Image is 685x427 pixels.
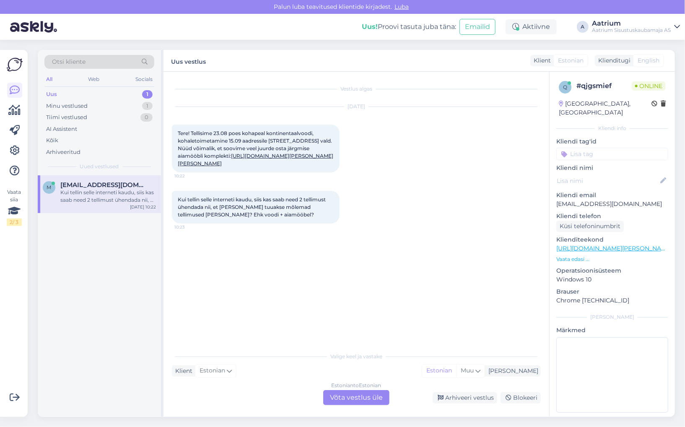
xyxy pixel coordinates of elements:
[7,188,22,226] div: Vaata siia
[556,266,668,275] p: Operatsioonisüsteem
[323,390,389,405] div: Võta vestlus üle
[171,55,206,66] label: Uus vestlus
[530,56,551,65] div: Klient
[433,392,497,404] div: Arhiveeri vestlus
[172,85,541,93] div: Vestlus algas
[174,224,206,230] span: 10:23
[7,57,23,73] img: Askly Logo
[46,113,87,122] div: Tiimi vestlused
[60,189,156,204] div: Kui tellin selle interneti kaudu, siis kas saab need 2 tellimust ühendada nii, et [PERSON_NAME] t...
[46,102,88,110] div: Minu vestlused
[556,255,668,263] p: Vaata edasi ...
[556,164,668,172] p: Kliendi nimi
[592,20,671,27] div: Aatrium
[556,148,668,160] input: Lisa tag
[172,103,541,110] div: [DATE]
[556,235,668,244] p: Klienditeekond
[556,275,668,284] p: Windows 10
[556,313,668,321] div: [PERSON_NAME]
[172,367,192,375] div: Klient
[80,163,119,170] span: Uued vestlused
[459,19,496,35] button: Emailid
[174,173,206,179] span: 10:22
[592,20,680,34] a: AatriumAatrium Sisustuskaubamaja AS
[60,181,148,189] span: marintzik@hotmail.com
[142,102,153,110] div: 1
[46,125,77,133] div: AI Assistent
[87,74,101,85] div: Web
[178,153,333,167] a: [URL][DOMAIN_NAME][PERSON_NAME][PERSON_NAME]
[142,90,153,99] div: 1
[595,56,631,65] div: Klienditugi
[422,365,456,377] div: Estonian
[556,326,668,335] p: Märkmed
[506,19,557,34] div: Aktiivne
[178,130,333,167] span: Tere! Tellisime 23.08 poes kohapeal kontinentaalvoodi, kohaletoimetamine 15.09 aadressile [STREET...
[556,212,668,221] p: Kliendi telefon
[556,221,624,232] div: Küsi telefoninumbrit
[46,148,80,156] div: Arhiveeritud
[501,392,541,404] div: Blokeeri
[392,3,411,10] span: Luba
[556,125,668,132] div: Kliendi info
[52,57,86,66] span: Otsi kliente
[559,99,651,117] div: [GEOGRAPHIC_DATA], [GEOGRAPHIC_DATA]
[7,219,22,226] div: 2 / 3
[577,21,589,33] div: A
[47,184,52,190] span: m
[332,382,381,389] div: Estonian to Estonian
[632,81,666,91] span: Online
[178,196,327,218] span: Kui tellin selle interneti kaudu, siis kas saab need 2 tellimust ühendada nii, et [PERSON_NAME] t...
[556,191,668,200] p: Kliendi email
[556,296,668,305] p: Chrome [TECHNICAL_ID]
[362,22,456,32] div: Proovi tasuta juba täna:
[563,84,567,90] span: q
[362,23,378,31] b: Uus!
[556,200,668,208] p: [EMAIL_ADDRESS][DOMAIN_NAME]
[557,176,659,185] input: Lisa nimi
[46,136,58,145] div: Kõik
[485,367,538,375] div: [PERSON_NAME]
[556,287,668,296] p: Brauser
[556,137,668,146] p: Kliendi tag'id
[638,56,659,65] span: English
[140,113,153,122] div: 0
[46,90,57,99] div: Uus
[130,204,156,210] div: [DATE] 10:22
[558,56,584,65] span: Estonian
[576,81,632,91] div: # qjgsmief
[592,27,671,34] div: Aatrium Sisustuskaubamaja AS
[200,366,225,375] span: Estonian
[134,74,154,85] div: Socials
[461,367,474,374] span: Muu
[172,353,541,360] div: Valige keel ja vastake
[44,74,54,85] div: All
